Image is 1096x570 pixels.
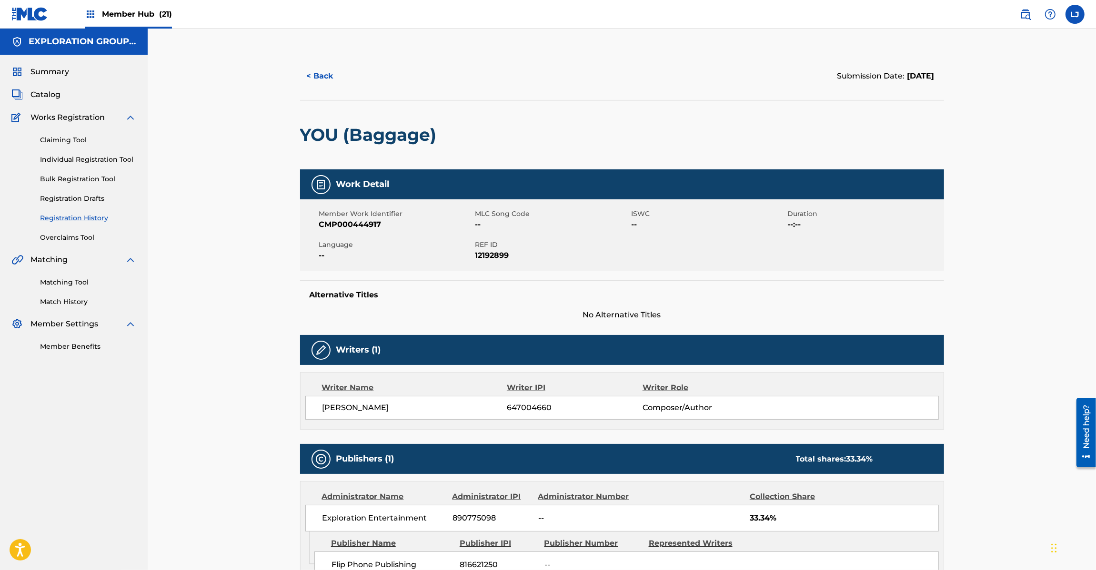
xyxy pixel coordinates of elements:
[460,538,537,549] div: Publisher IPI
[300,64,357,88] button: < Back
[11,318,23,330] img: Member Settings
[30,254,68,265] span: Matching
[11,89,60,100] a: CatalogCatalog
[125,318,136,330] img: expand
[750,512,938,524] span: 33.34%
[322,402,507,413] span: [PERSON_NAME]
[632,219,785,230] span: --
[315,344,327,356] img: Writers
[319,219,473,230] span: CMP000444917
[125,254,136,265] img: expand
[40,342,136,352] a: Member Benefits
[40,174,136,184] a: Bulk Registration Tool
[475,250,629,261] span: 12192899
[40,194,136,204] a: Registration Drafts
[40,297,136,307] a: Match History
[649,538,746,549] div: Represented Writers
[315,453,327,465] img: Publishers
[30,112,105,123] span: Works Registration
[315,179,327,190] img: Work Detail
[643,382,766,393] div: Writer Role
[1069,394,1096,471] iframe: Resource Center
[507,402,642,413] span: 647004660
[40,233,136,243] a: Overclaims Tool
[319,250,473,261] span: --
[30,318,98,330] span: Member Settings
[452,491,531,502] div: Administrator IPI
[1048,524,1096,570] iframe: Chat Widget
[846,454,873,463] span: 33.34 %
[750,491,842,502] div: Collection Share
[322,382,507,393] div: Writer Name
[40,277,136,287] a: Matching Tool
[30,89,60,100] span: Catalog
[643,402,766,413] span: Composer/Author
[336,453,394,464] h5: Publishers (1)
[11,66,23,78] img: Summary
[11,254,23,265] img: Matching
[336,179,390,190] h5: Work Detail
[507,382,643,393] div: Writer IPI
[475,219,629,230] span: --
[1020,9,1031,20] img: search
[300,309,944,321] span: No Alternative Titles
[336,344,381,355] h5: Writers (1)
[544,538,642,549] div: Publisher Number
[796,453,873,465] div: Total shares:
[452,512,531,524] span: 890775098
[29,36,136,47] h5: EXPLORATION GROUP LLC
[11,66,69,78] a: SummarySummary
[11,89,23,100] img: Catalog
[322,491,445,502] div: Administrator Name
[538,491,637,502] div: Administrator Number
[310,290,935,300] h5: Alternative Titles
[905,71,935,80] span: [DATE]
[632,209,785,219] span: ISWC
[30,66,69,78] span: Summary
[1051,534,1057,562] div: Drag
[40,155,136,165] a: Individual Registration Tool
[1066,5,1085,24] div: User Menu
[40,135,136,145] a: Claiming Tool
[11,7,48,21] img: MLC Logo
[11,112,24,123] img: Works Registration
[125,112,136,123] img: expand
[319,240,473,250] span: Language
[475,240,629,250] span: REF ID
[322,512,446,524] span: Exploration Entertainment
[538,512,637,524] span: --
[40,213,136,223] a: Registration History
[837,70,935,82] div: Submission Date:
[475,209,629,219] span: MLC Song Code
[1045,9,1056,20] img: help
[1016,5,1035,24] a: Public Search
[1041,5,1060,24] div: Help
[331,538,452,549] div: Publisher Name
[788,219,942,230] span: --:--
[11,36,23,48] img: Accounts
[319,209,473,219] span: Member Work Identifier
[788,209,942,219] span: Duration
[102,9,172,20] span: Member Hub
[159,10,172,19] span: (21)
[85,9,96,20] img: Top Rightsholders
[300,124,442,146] h2: YOU (Baggage)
